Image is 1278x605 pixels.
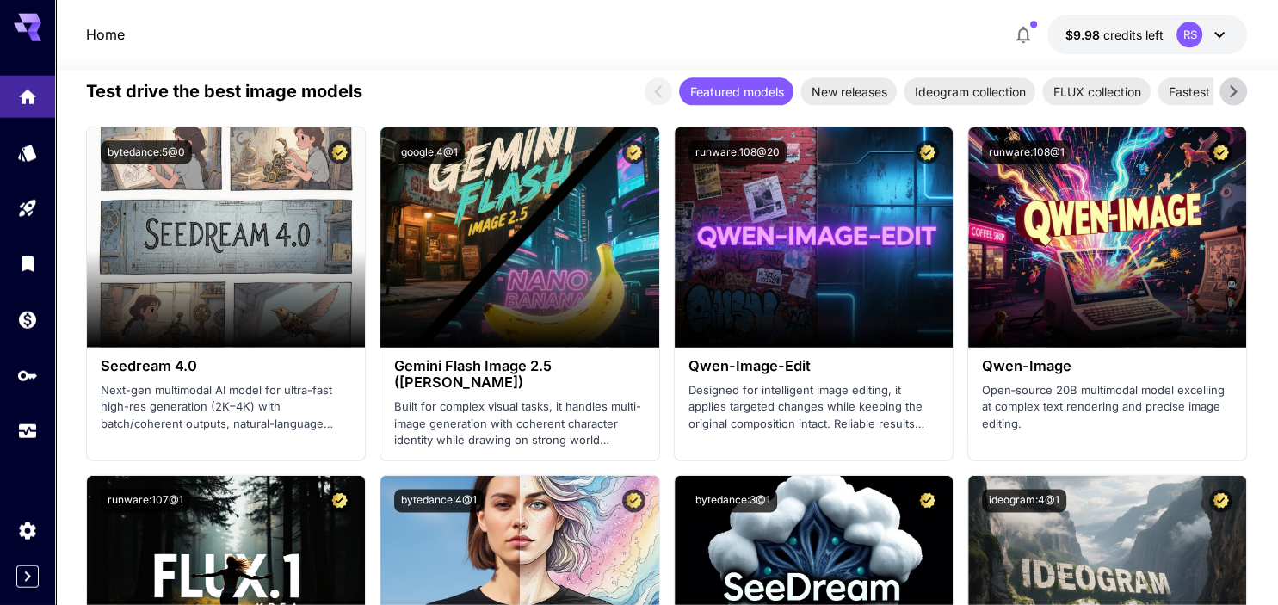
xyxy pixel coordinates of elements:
[17,198,38,219] div: Playground
[904,78,1035,106] div: Ideogram collection
[328,490,351,513] button: Certified Model – Vetted for best performance and includes a commercial license.
[1047,15,1247,55] button: $9.9767RS
[394,141,465,164] button: google:4@1
[622,141,645,164] button: Certified Model – Vetted for best performance and includes a commercial license.
[17,520,38,541] div: Settings
[982,383,1232,434] p: Open‑source 20B multimodal model excelling at complex text rendering and precise image editing.
[328,141,351,164] button: Certified Model – Vetted for best performance and includes a commercial license.
[800,78,897,106] div: New releases
[688,383,939,434] p: Designed for intelligent image editing, it applies targeted changes while keeping the original co...
[688,141,787,164] button: runware:108@20
[679,78,793,106] div: Featured models
[1042,78,1151,106] div: FLUX collection
[101,490,190,513] button: runware:107@1
[87,127,365,348] img: alt
[394,399,645,450] p: Built for complex visual tasks, it handles multi-image generation with coherent character identit...
[982,141,1071,164] button: runware:108@1
[688,490,777,513] button: bytedance:3@1
[17,309,38,330] div: Wallet
[17,253,38,275] div: Library
[679,83,793,102] span: Featured models
[1065,28,1102,43] span: $9.98
[800,83,897,102] span: New releases
[1209,141,1232,164] button: Certified Model – Vetted for best performance and includes a commercial license.
[1065,27,1163,45] div: $9.9767
[17,142,38,164] div: Models
[86,25,125,46] nav: breadcrumb
[17,81,38,102] div: Home
[101,141,192,164] button: bytedance:5@0
[101,358,351,374] h3: Seedream 4.0
[916,490,939,513] button: Certified Model – Vetted for best performance and includes a commercial license.
[380,127,658,348] img: alt
[394,490,484,513] button: bytedance:4@1
[675,127,953,348] img: alt
[1158,78,1263,106] div: Fastest models
[968,127,1246,348] img: alt
[394,358,645,391] h3: Gemini Flash Image 2.5 ([PERSON_NAME])
[86,79,362,105] p: Test drive the best image models
[101,383,351,434] p: Next-gen multimodal AI model for ultra-fast high-res generation (2K–4K) with batch/coherent outpu...
[982,490,1066,513] button: ideogram:4@1
[1176,22,1202,48] div: RS
[622,490,645,513] button: Certified Model – Vetted for best performance and includes a commercial license.
[688,358,939,374] h3: Qwen-Image-Edit
[1158,83,1263,102] span: Fastest models
[17,421,38,442] div: Usage
[17,365,38,386] div: API Keys
[1042,83,1151,102] span: FLUX collection
[982,358,1232,374] h3: Qwen-Image
[1102,28,1163,43] span: credits left
[916,141,939,164] button: Certified Model – Vetted for best performance and includes a commercial license.
[16,565,39,588] button: Expand sidebar
[904,83,1035,102] span: Ideogram collection
[86,25,125,46] a: Home
[1209,490,1232,513] button: Certified Model – Vetted for best performance and includes a commercial license.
